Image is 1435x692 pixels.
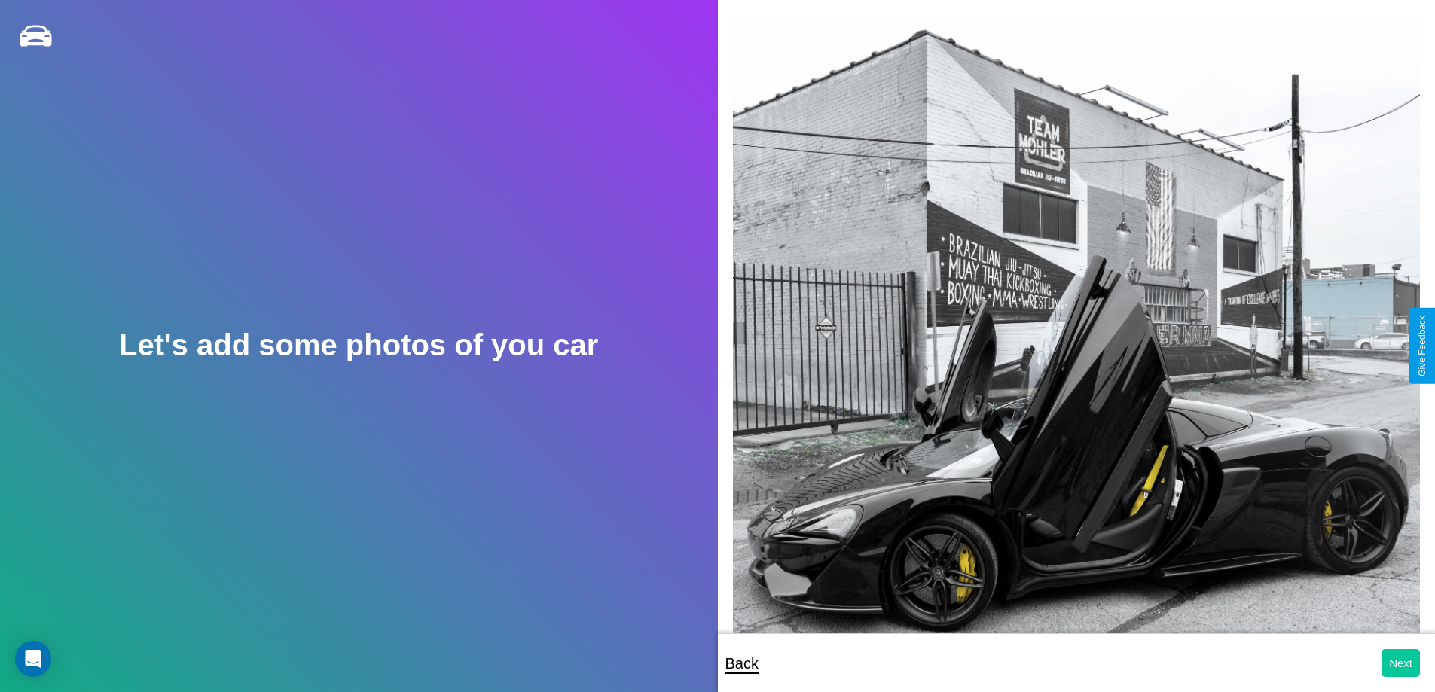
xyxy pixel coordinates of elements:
[1417,316,1427,376] div: Give Feedback
[119,328,598,362] h2: Let's add some photos of you car
[15,641,51,677] div: Open Intercom Messenger
[733,15,1421,661] img: posted
[1382,649,1420,677] button: Next
[725,650,759,677] p: Back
